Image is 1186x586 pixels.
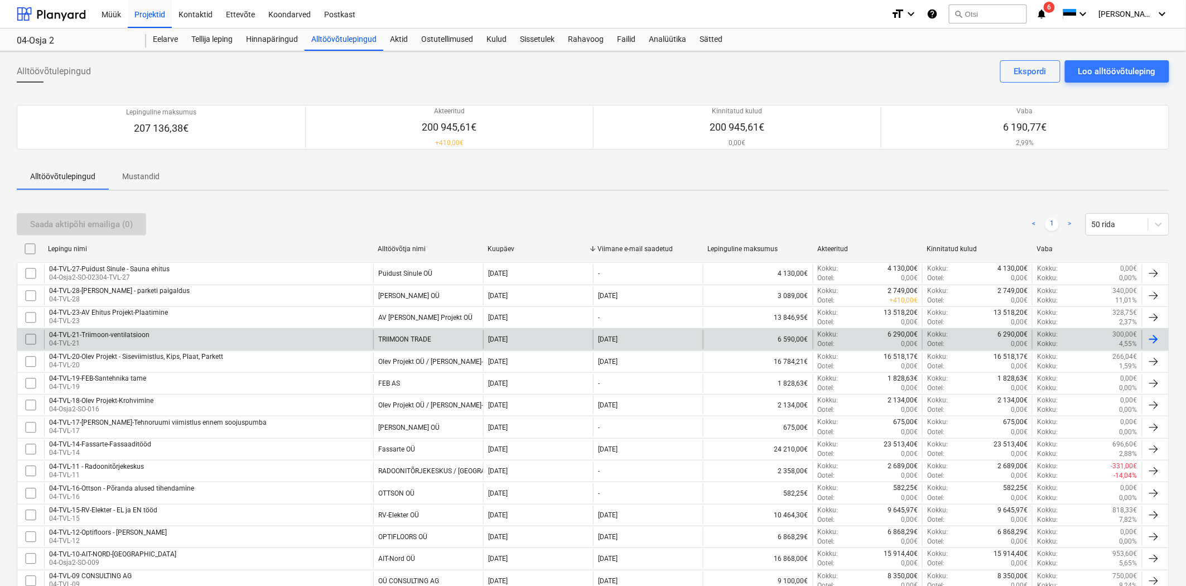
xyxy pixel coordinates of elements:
p: Kokku : [1037,417,1058,427]
div: 04-TVL-27-Puidust Sinule - Sauna ehitus [49,265,170,273]
p: 340,00€ [1113,286,1137,296]
div: [DATE] [488,533,508,541]
p: Kokku : [927,440,948,449]
p: 6 290,00€ [888,330,918,339]
p: 04-TVL-21 [49,339,150,348]
p: 2 689,00€ [888,462,918,471]
p: Ootel : [927,493,944,503]
p: 6 190,77€ [1004,121,1047,134]
i: keyboard_arrow_down [1156,7,1169,21]
p: Kokku : [1037,527,1058,537]
p: Kokku : [1037,339,1058,349]
p: Kokku : [927,264,948,273]
div: [DATE] [598,401,618,409]
p: 04-TVL-20 [49,361,223,370]
div: Tellija leping [185,28,239,51]
div: 13 846,95€ [703,308,813,327]
p: 13 518,20€ [884,308,918,318]
div: - [598,489,600,497]
p: 0,00€ [1011,405,1028,415]
p: Kokku : [818,506,838,515]
p: 04-TVL-14 [49,448,151,458]
i: notifications [1036,7,1047,21]
p: Kokku : [1037,296,1058,305]
div: Failid [610,28,642,51]
p: 675,00€ [1003,417,1028,427]
div: Ostutellimused [414,28,480,51]
div: Fassarte OÜ [378,445,415,453]
p: 0,00% [1120,273,1137,283]
p: 0,00€ [1011,449,1028,459]
p: Ootel : [818,273,835,283]
p: Kokku : [818,374,838,383]
div: RADOONITÕRJEKESKUS / Tulelaev OÜ [378,467,533,475]
p: 0,00€ [1121,417,1137,427]
div: [DATE] [598,335,618,343]
p: Kokku : [927,286,948,296]
p: Kokku : [1037,273,1058,283]
div: [DATE] [488,445,508,453]
div: Kuupäev [488,245,589,253]
p: 0,00€ [901,362,918,371]
p: 582,25€ [893,483,918,493]
span: 6 [1044,2,1055,13]
p: 818,33€ [1113,506,1137,515]
p: Kokku : [818,417,838,427]
a: Sätted [693,28,729,51]
p: Ootel : [818,339,835,349]
p: Alltöövõtulepingud [30,171,95,182]
p: 2 689,00€ [997,462,1028,471]
a: Previous page [1028,218,1041,231]
iframe: Chat Widget [1130,532,1186,586]
div: [DATE] [488,489,508,497]
i: keyboard_arrow_down [1077,7,1090,21]
p: 0,00% [1120,428,1137,437]
div: Lepingu nimi [48,245,369,253]
div: 24 210,00€ [703,440,813,459]
div: Analüütika [642,28,693,51]
a: Page 1 is your current page [1045,218,1059,231]
div: 6 868,29€ [703,527,813,546]
div: 16 784,21€ [703,352,813,371]
p: Kokku : [818,308,838,318]
p: 0,00€ [901,383,918,393]
div: 04-TVL-21-Triimoon-ventilatsioon [49,331,150,339]
p: 0,00% [1120,405,1137,415]
div: - [598,380,600,387]
div: 04-TVL-15-RV-Elekter - EL ja EN tööd [49,506,157,514]
div: [DATE] [488,358,508,366]
div: 04-TVL-18-Olev Projekt-Krohvimine [49,397,153,405]
div: 04-TVL-17-[PERSON_NAME]-Tehnoruumi viimistlus ennem soojuspumba [49,419,267,426]
span: [PERSON_NAME][GEOGRAPHIC_DATA] [1099,9,1155,18]
div: Kinnitatud kulud [927,245,1028,253]
p: Kokku : [1037,462,1058,471]
p: 4 130,00€ [888,264,918,273]
p: 0,00€ [1011,296,1028,305]
p: 200 945,61€ [422,121,477,134]
p: Kokku : [927,330,948,339]
p: Kokku : [818,264,838,273]
div: [DATE] [598,445,618,453]
div: 04-TVL-28-[PERSON_NAME] - parketi paigaldus [49,287,190,295]
div: FEB AS [378,380,400,387]
div: [DATE] [598,511,618,519]
p: 13 518,20€ [994,308,1028,318]
a: Aktid [383,28,414,51]
p: Ootel : [927,428,944,437]
div: TRIIMOON TRADE [378,335,431,343]
p: 04-TVL-23 [49,316,168,326]
p: Kokku : [1037,396,1058,405]
p: 207 136,38€ [126,122,196,135]
p: 0,00€ [1011,318,1028,327]
p: 16 518,17€ [884,352,918,362]
p: Kokku : [927,417,948,427]
div: Eelarve [146,28,185,51]
a: Rahavoog [561,28,610,51]
div: Alltöövõtulepingud [305,28,383,51]
p: 6 868,29€ [997,527,1028,537]
div: 4 130,00€ [703,264,813,283]
a: Next page [1063,218,1077,231]
div: [DATE] [598,358,618,366]
div: RV-Elekter OÜ [378,511,419,519]
p: Ootel : [927,471,944,481]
